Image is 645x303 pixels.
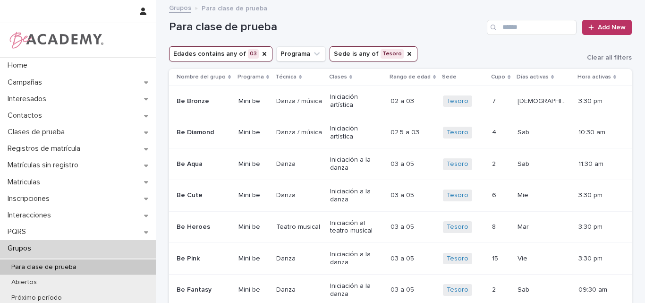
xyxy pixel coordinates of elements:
tr: Be HeroesMini beTeatro musicalIniciación al teatro musical03 a 0503 a 05 Tesoro 88 MarMar 3:30 pm [169,211,632,243]
p: 3:30 pm [578,191,617,199]
p: Próximo período [4,294,69,302]
p: 03 a 05 [390,221,416,231]
a: Tesoro [447,223,468,231]
p: Para clase de prueba [4,263,84,271]
p: Iniciación a la danza [330,156,382,172]
p: Home [4,61,35,70]
p: 3:30 pm [578,97,617,105]
p: Matrículas sin registro [4,161,86,170]
p: Clases [329,72,347,82]
p: Sab [518,158,531,168]
p: Mini be [238,97,269,105]
a: Add New [582,20,632,35]
button: Edades [169,46,272,61]
p: Sede [442,72,457,82]
p: PQRS [4,227,34,236]
p: Mini be [238,160,269,168]
p: 03 a 05 [390,253,416,263]
span: Clear all filters [587,54,632,61]
p: 7 [492,95,498,105]
a: Tesoro [447,97,468,105]
h1: Para clase de prueba [169,20,483,34]
p: Contactos [4,111,50,120]
p: 10:30 am [578,129,617,137]
p: Mini be [238,191,269,199]
p: Danza / música [276,97,322,105]
p: 03 a 05 [390,158,416,168]
tr: Be BronzeMini beDanza / músicaIniciación artística02 a 0302 a 03 Tesoro 77 [DEMOGRAPHIC_DATA][DEM... [169,86,632,117]
p: Be Pink [177,255,229,263]
p: Danza / música [276,129,322,137]
tr: Be CuteMini beDanzaIniciación a la danza03 a 0503 a 05 Tesoro 66 MieMie 3:30 pm [169,180,632,211]
input: Search [487,20,577,35]
p: 2 [492,284,498,294]
tr: Be DiamondMini beDanza / músicaIniciación artística02.5 a 0302.5 a 03 Tesoro 44 SabSab 10:30 am [169,117,632,148]
p: Sab [518,127,531,137]
p: Sab [518,284,531,294]
p: 02 a 03 [390,95,416,105]
p: Iniciación a la danza [330,251,382,267]
p: Danza [276,160,322,168]
p: 11:30 am [578,160,617,168]
p: Danza [276,255,322,263]
p: 2 [492,158,498,168]
a: Tesoro [447,255,468,263]
p: Teatro musical [276,223,322,231]
p: Iniciación al teatro musical [330,219,382,235]
p: Nombre del grupo [177,72,226,82]
p: Hora activas [577,72,611,82]
p: Iniciación artística [330,93,382,109]
p: 8 [492,221,498,231]
a: Tesoro [447,160,468,168]
p: Abiertos [4,278,44,286]
p: Programa [238,72,264,82]
a: Tesoro [447,129,468,137]
p: Registros de matrícula [4,144,88,153]
p: 6 [492,190,498,199]
span: Add New [598,24,626,31]
p: 3:30 pm [578,255,617,263]
p: 03 a 05 [390,190,416,199]
p: Mini be [238,255,269,263]
p: Inscripciones [4,194,57,203]
p: [DEMOGRAPHIC_DATA] [518,95,572,105]
p: Matriculas [4,178,48,187]
img: WPrjXfSUmiLcdUfaYY4Q [8,31,104,50]
p: Mini be [238,129,269,137]
p: Clases de prueba [4,128,72,137]
p: Campañas [4,78,50,87]
button: Programa [276,46,326,61]
p: 4 [492,127,498,137]
p: Iniciación a la danza [330,282,382,298]
p: 15 [492,253,500,263]
p: Danza [276,191,322,199]
p: Mini be [238,286,269,294]
button: Clear all filters [579,54,632,61]
p: Para clase de prueba [202,2,267,13]
p: Iniciación a la danza [330,188,382,204]
tr: Be AquaMini beDanzaIniciación a la danza03 a 0503 a 05 Tesoro 22 SabSab 11:30 am [169,148,632,180]
p: Danza [276,286,322,294]
p: Interesados [4,95,54,104]
p: Días activas [517,72,549,82]
p: Técnica [275,72,297,82]
p: Cupo [491,72,505,82]
a: Grupos [169,2,191,13]
p: 02.5 a 03 [390,127,421,137]
p: Mini be [238,223,269,231]
p: Be Heroes [177,223,229,231]
p: Be Bronze [177,97,229,105]
p: Be Fantasy [177,286,229,294]
p: Be Cute [177,191,229,199]
button: Sede [330,46,417,61]
p: Be Aqua [177,160,229,168]
tr: Be PinkMini beDanzaIniciación a la danza03 a 0503 a 05 Tesoro 1515 VieVie 3:30 pm [169,243,632,275]
p: Mar [518,221,531,231]
p: Vie [518,253,529,263]
p: 03 a 05 [390,284,416,294]
p: Interacciones [4,211,59,220]
a: Tesoro [447,286,468,294]
p: Grupos [4,244,39,253]
p: Mie [518,190,530,199]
